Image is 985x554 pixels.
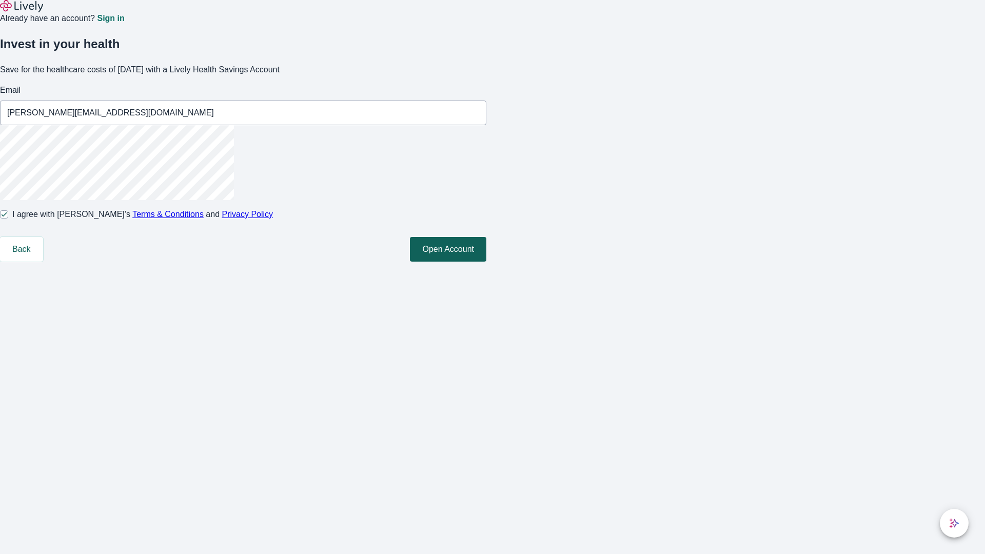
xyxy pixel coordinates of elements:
[97,14,124,23] a: Sign in
[410,237,486,262] button: Open Account
[949,518,959,528] svg: Lively AI Assistant
[12,208,273,221] span: I agree with [PERSON_NAME]’s and
[940,509,969,538] button: chat
[132,210,204,219] a: Terms & Conditions
[222,210,273,219] a: Privacy Policy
